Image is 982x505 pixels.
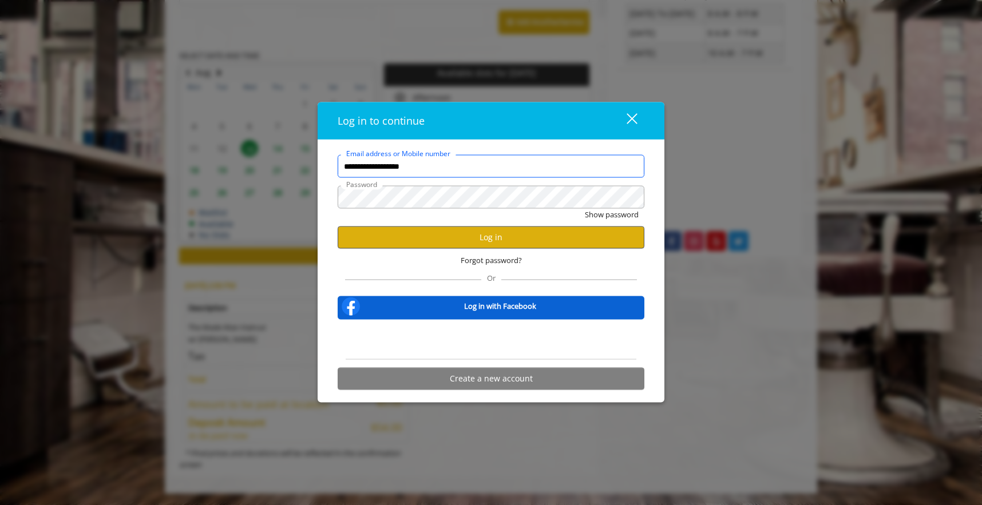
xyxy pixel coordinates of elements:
[461,255,522,267] span: Forgot password?
[338,155,644,178] input: Email address or Mobile number
[338,367,644,389] button: Create a new account
[433,327,549,352] iframe: Sign in with Google Button
[613,112,636,129] div: close dialog
[338,186,644,209] input: Password
[338,226,644,248] button: Log in
[481,272,501,283] span: Or
[338,114,425,128] span: Log in to continue
[340,148,456,159] label: Email address or Mobile number
[585,209,639,221] button: Show password
[339,295,362,317] img: facebook-logo
[605,109,644,133] button: close dialog
[340,179,383,190] label: Password
[464,300,536,312] b: Log in with Facebook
